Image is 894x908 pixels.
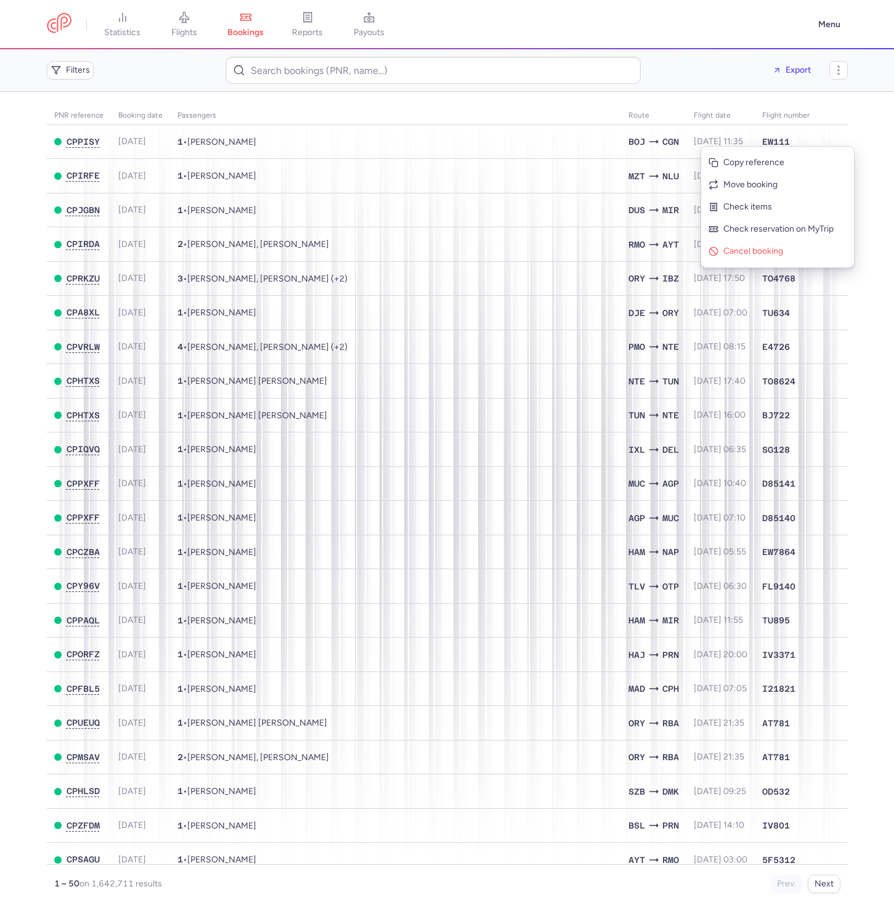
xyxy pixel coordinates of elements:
span: CPA8XL [67,307,100,317]
span: CPFBL5 [67,684,100,694]
span: 1 [177,581,183,591]
span: 1 [177,307,183,317]
span: • [177,479,256,489]
span: [DATE] [118,854,146,865]
span: 1 [177,376,183,386]
span: [DATE] [118,786,146,797]
span: • [177,547,256,557]
span: TUN [628,408,645,422]
span: flights [171,27,197,38]
span: MUC [628,477,645,490]
strong: 1 – 50 [54,878,79,889]
span: CPIQVQ [67,444,100,454]
span: Export [786,65,811,75]
span: • [177,171,256,181]
span: • [177,581,256,591]
span: MIR [662,614,679,627]
span: 1 [177,821,183,830]
span: Linda DIAZ MARTINEZ [187,479,256,489]
span: Anais LETARD [187,786,256,797]
span: CPUEUQ [67,718,100,728]
button: Prev. [770,875,803,893]
span: [DATE] [118,307,146,318]
span: IV801 [762,819,790,832]
button: CPZFDM [67,821,100,831]
span: IV3371 [762,649,795,661]
span: EW111 [762,136,790,148]
span: AGP [628,511,645,525]
button: Filters [47,61,94,79]
span: PMO [628,340,645,354]
span: 1 [177,854,183,864]
button: CPCZBA [67,547,100,557]
span: FL9140 [762,580,795,593]
button: Export [764,60,819,80]
span: • [177,376,327,386]
span: Copy reference [723,156,847,169]
a: bookings [215,11,277,38]
span: [DATE] 07:10 [694,513,746,523]
button: CPHTXS [67,376,100,386]
button: CPPXFF [67,513,100,523]
span: [DATE] 11:55 [694,615,743,625]
span: MIR [662,203,679,217]
span: TUN [662,375,679,388]
span: 4 [177,342,183,352]
span: 1 [177,513,183,522]
span: Hugo MAUDET, Robin LEVRON, Eliot RICHOU, Eliot CARNEIRO [187,342,347,352]
span: [DATE] [118,513,146,523]
span: CPMSAV [67,752,100,762]
span: [DATE] 05:55 [694,546,746,557]
span: 1 [177,171,183,180]
span: 1 [177,205,183,215]
span: [DATE] 07:00 [694,307,747,318]
span: [DATE] [118,444,146,455]
button: Menu [811,13,848,36]
span: [DATE] [118,171,146,181]
button: Move booking [701,174,854,196]
span: [DATE] 14:10 [694,820,744,830]
span: [DATE] 03:00 [694,854,747,865]
span: 1 [177,615,183,625]
span: Liliia FESHCHENKO, Roman ANDREEV [187,239,329,249]
span: 1 [177,547,183,557]
span: Check items [723,201,847,213]
span: Mohamed Marwen CHAREK [187,376,327,386]
button: CPPAQL [67,615,100,626]
span: reports [292,27,323,38]
span: AT781 [762,717,790,729]
span: • [177,205,256,216]
span: Rotem SHALEV [187,444,256,455]
span: • [177,137,256,147]
span: CPJGBN [67,205,100,215]
span: Emily THOMSEN [187,547,256,557]
span: DUS [628,203,645,217]
span: CPPISY [67,137,100,147]
span: 1 [177,786,183,796]
span: CPPAQL [67,615,100,625]
th: Booking date [111,107,170,125]
span: • [177,718,327,728]
span: [DATE] [118,546,146,557]
span: Move booking [723,179,847,191]
button: CPJGBN [67,205,100,216]
button: CPHLSD [67,786,100,797]
span: ORY [628,272,645,285]
span: Mohammed ABAALI, Nisrine BOUHASSANE [187,752,329,763]
span: OTP [662,580,679,593]
span: [DATE] 06:30 [694,581,747,591]
span: [DATE] 10:40 [694,478,746,488]
span: PRN [662,648,679,662]
a: flights [153,11,215,38]
span: • [177,821,256,831]
span: ORY [628,716,645,730]
span: [DATE] [118,239,146,249]
span: AGP [662,477,679,490]
span: [DATE] 21:35 [694,752,744,762]
span: Check reservation on MyTrip [723,223,847,235]
span: [DATE] 06:35 [694,444,746,455]
span: • [177,649,256,660]
th: Flight number [755,107,817,125]
span: CPHTXS [67,410,100,420]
